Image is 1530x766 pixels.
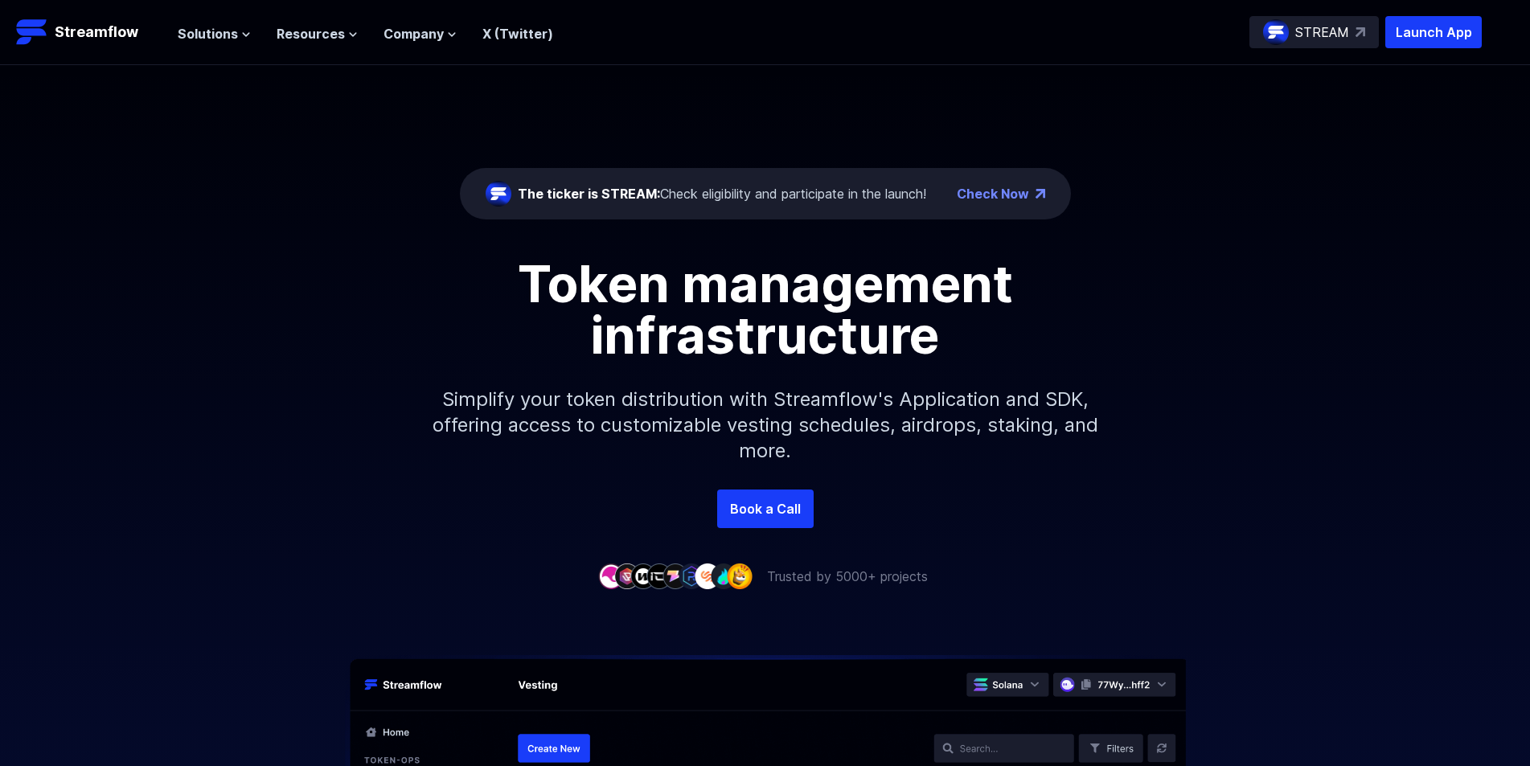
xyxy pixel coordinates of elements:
[518,186,660,202] span: The ticker is STREAM:
[178,24,238,43] span: Solutions
[482,26,553,42] a: X (Twitter)
[717,490,814,528] a: Book a Call
[16,16,48,48] img: Streamflow Logo
[1249,16,1379,48] a: STREAM
[646,563,672,588] img: company-4
[1356,27,1365,37] img: top-right-arrow.svg
[1036,189,1045,199] img: top-right-arrow.png
[518,184,926,203] div: Check eligibility and participate in the launch!
[1385,16,1482,48] button: Launch App
[420,361,1111,490] p: Simplify your token distribution with Streamflow's Application and SDK, offering access to custom...
[630,563,656,588] img: company-3
[277,24,345,43] span: Resources
[277,24,358,43] button: Resources
[695,563,720,588] img: company-7
[1263,19,1289,45] img: streamflow-logo-circle.png
[384,24,457,43] button: Company
[662,563,688,588] img: company-5
[614,563,640,588] img: company-2
[55,21,138,43] p: Streamflow
[486,181,511,207] img: streamflow-logo-circle.png
[178,24,251,43] button: Solutions
[384,24,444,43] span: Company
[711,563,736,588] img: company-8
[767,567,928,586] p: Trusted by 5000+ projects
[598,563,624,588] img: company-1
[679,563,704,588] img: company-6
[727,563,753,588] img: company-9
[957,184,1029,203] a: Check Now
[16,16,162,48] a: Streamflow
[404,258,1127,361] h1: Token management infrastructure
[1295,23,1349,42] p: STREAM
